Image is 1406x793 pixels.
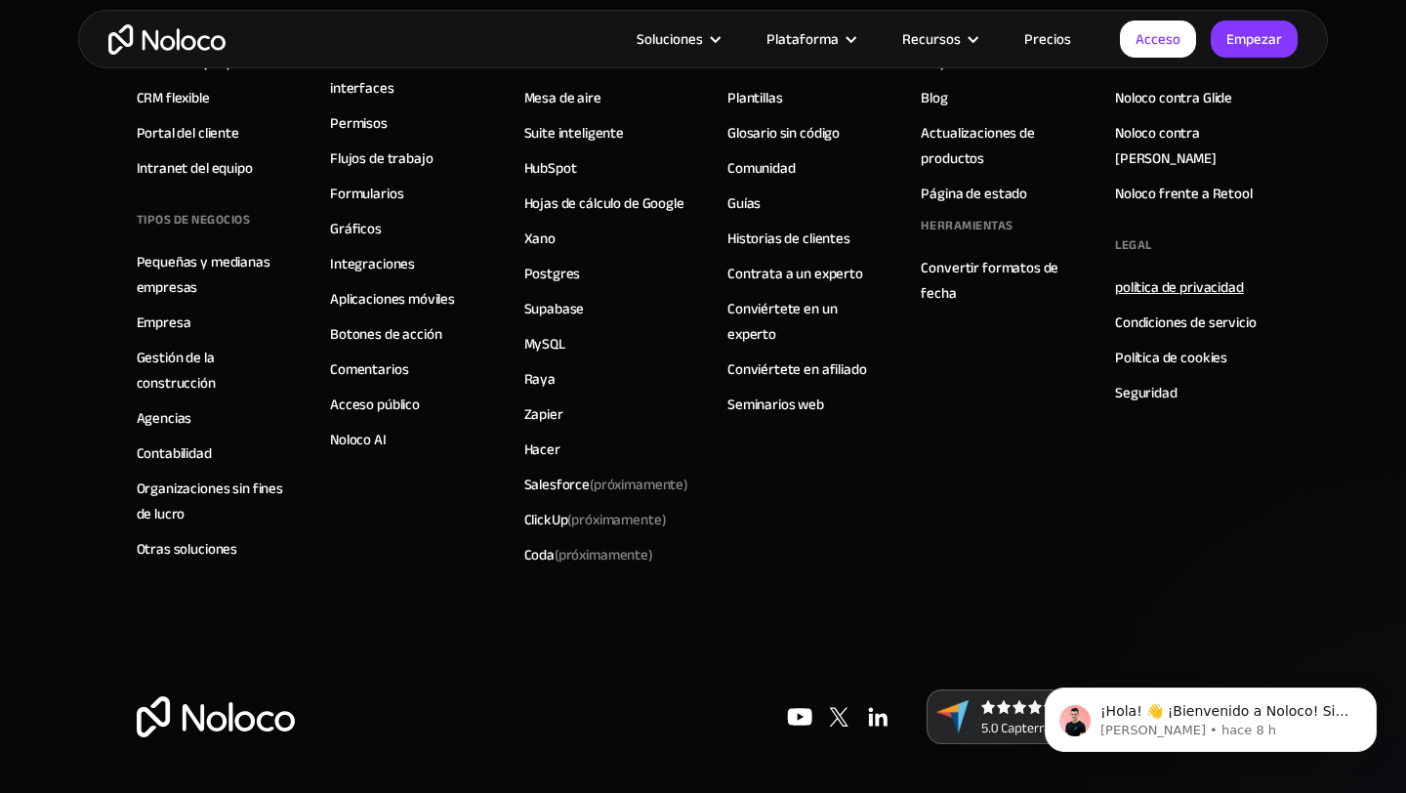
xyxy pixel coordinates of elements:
font: Xano [524,225,556,252]
font: Permisos [330,109,388,137]
font: Página de estado [921,180,1027,207]
font: Contabilidad [137,439,212,467]
a: Suite inteligente [524,120,624,146]
font: Acceso [1136,25,1180,53]
a: Guías [727,190,761,216]
a: Seguridad [1115,380,1178,405]
font: HubSpot [524,154,577,182]
div: Soluciones [612,26,742,52]
font: Seguridad [1115,379,1178,406]
font: (próximamente) [590,471,688,498]
a: Agencias [137,405,192,431]
font: Agencias [137,404,192,432]
a: Intranet del equipo [137,155,253,181]
font: Portal del cliente [137,119,239,146]
font: Contrata a un experto [727,260,863,287]
a: Acceso [1120,21,1196,58]
a: Mesa de aire [524,85,601,110]
font: Noloco frente a Retool [1115,180,1253,207]
a: Actualizaciones de productos [921,120,1076,171]
font: (próximamente) [567,506,666,533]
font: Aplicaciones móviles [330,285,455,313]
a: Integraciones [330,251,415,276]
a: Contabilidad [137,440,212,466]
a: Seminarios web [727,392,824,417]
a: Política de cookies [1115,345,1227,370]
a: Página de estado [921,181,1027,206]
a: Comentarios [330,356,408,382]
a: Comunidad [727,155,796,181]
font: Botones de acción [330,320,441,348]
font: Conviértete en afiliado [727,355,867,383]
a: Organizaciones sin fines de lucro [137,476,292,526]
font: Zapier [524,400,563,428]
font: Convertir formatos de fecha [921,254,1058,307]
font: Noloco contra [PERSON_NAME] [1115,119,1217,172]
font: Condiciones de servicio [1115,309,1257,336]
font: Salesforce [524,471,591,498]
a: Hojas de cálculo de Google [524,190,684,216]
a: Pequeñas y medianas empresas [137,249,292,300]
a: Aplicaciones móviles [330,286,455,312]
font: Gestión de la construcción [137,344,216,396]
font: Historias de clientes [727,225,850,252]
font: Raya [524,365,556,393]
a: Blog [921,85,947,110]
a: Glosario sin código [727,120,840,146]
a: Noloco frente a Retool [1115,181,1253,206]
a: Botones de acción [330,321,441,347]
a: Convertir formatos de fecha [921,255,1076,306]
font: Otras soluciones [137,535,238,563]
font: ClickUp [524,506,568,533]
a: Empezar [1211,21,1298,58]
a: Plantillas [727,85,783,110]
a: Permisos [330,110,388,136]
a: Historias de clientes [727,226,850,251]
a: Postgres [524,261,581,286]
font: Noloco contra Glide [1115,84,1232,111]
font: Guías [727,189,761,217]
font: Plataforma [766,25,839,53]
font: Formularios [330,180,403,207]
font: Postgres [524,260,581,287]
font: Noloco AI [330,426,387,453]
a: Raya [524,366,556,392]
font: Plantillas [727,84,783,111]
a: Xano [524,226,556,251]
a: Noloco contra [PERSON_NAME] [1115,120,1270,171]
a: Flujos de trabajo [330,146,433,171]
font: Actualizaciones de productos [921,119,1034,172]
font: Flujos de trabajo [330,145,433,172]
font: Suite inteligente [524,119,624,146]
a: Formularios [330,181,403,206]
font: Acceso público [330,391,420,418]
font: Hacer [524,436,560,463]
a: Gestión de la construcción [137,345,292,396]
a: Noloco contra Glide [1115,85,1232,110]
iframe: Mensaje de notificaciones del intercomunicador [1015,647,1406,783]
div: Plataforma [742,26,878,52]
font: Blog [921,84,947,111]
font: Política de cookies [1115,344,1227,371]
font: Intranet del equipo [137,154,253,182]
font: Comentarios [330,355,408,383]
font: Comunidad [727,154,796,182]
font: Conviértete en un experto [727,295,837,348]
font: Recursos [902,25,961,53]
a: Constructor de interfaces [330,50,485,101]
a: Portal del cliente [137,120,239,146]
font: Herramientas [921,214,1013,237]
div: Recursos [878,26,1000,52]
a: Hacer [524,437,560,462]
font: Empezar [1226,25,1282,53]
a: Otras soluciones [137,536,238,562]
a: Conviértete en afiliado [727,356,867,382]
font: Soluciones [637,25,703,53]
font: Organizaciones sin fines de lucro [137,475,283,527]
font: Gráficos [330,215,382,242]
